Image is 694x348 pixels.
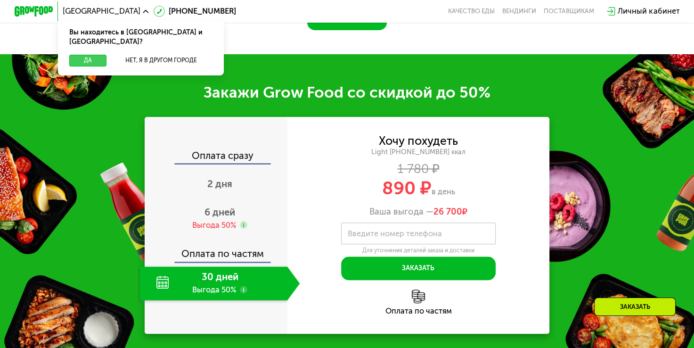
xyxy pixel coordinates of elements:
[348,231,442,236] label: Введите номер телефона
[618,6,679,17] div: Личный кабинет
[544,8,594,15] div: поставщикам
[433,207,462,217] span: 26 700
[502,8,536,15] a: Вендинги
[594,298,676,316] div: Заказать
[287,307,549,315] div: Оплата по частям
[110,55,212,66] button: Нет, я в другом городе
[69,55,106,66] button: Да
[207,178,232,190] span: 2 дня
[192,220,236,231] div: Выгода 50%
[146,151,287,164] div: Оплата сразу
[287,164,549,174] div: 1 780 ₽
[431,187,455,196] span: в день
[341,247,495,254] div: Для уточнения деталей заказа и доставки
[341,257,495,280] button: Заказать
[412,290,425,303] img: l6xcnZfty9opOoJh.png
[58,20,224,55] div: Вы находитесь в [GEOGRAPHIC_DATA] и [GEOGRAPHIC_DATA]?
[287,148,549,157] div: Light [PHONE_NUMBER] ккал
[154,6,237,17] a: [PHONE_NUMBER]
[448,8,495,15] a: Качество еды
[204,207,235,218] span: 6 дней
[382,177,431,199] span: 890 ₽
[433,207,467,217] span: ₽
[146,240,287,262] div: Оплата по частям
[63,8,140,15] span: [GEOGRAPHIC_DATA]
[379,136,458,147] div: Хочу похудеть
[287,207,549,217] div: Ваша выгода —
